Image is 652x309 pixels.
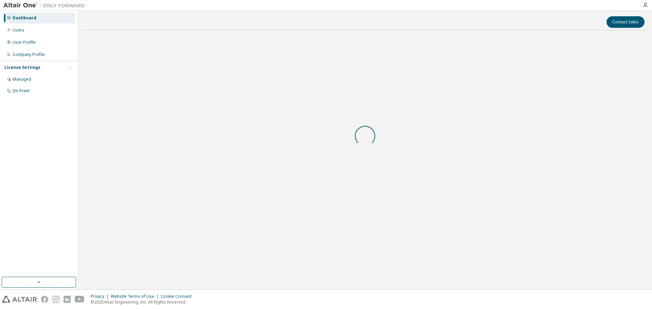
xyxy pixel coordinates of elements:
img: youtube.svg [75,296,85,303]
div: Users [13,27,24,33]
div: Managed [13,77,31,82]
p: © 2025 Altair Engineering, Inc. All Rights Reserved. [91,299,196,305]
div: Website Terms of Use [111,294,161,299]
img: Altair One [3,2,88,9]
div: On Prem [13,88,30,94]
div: Cookie Consent [161,294,196,299]
div: User Profile [13,40,36,45]
div: Company Profile [13,52,45,57]
img: instagram.svg [52,296,59,303]
button: Contact Sales [606,16,645,28]
div: Dashboard [13,15,36,21]
div: Privacy [91,294,111,299]
img: altair_logo.svg [2,296,37,303]
div: License Settings [4,65,40,70]
img: facebook.svg [41,296,48,303]
img: linkedin.svg [64,296,71,303]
